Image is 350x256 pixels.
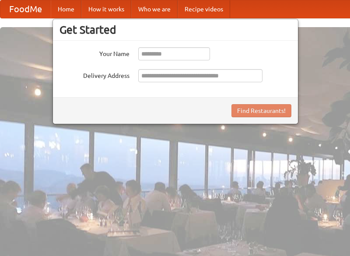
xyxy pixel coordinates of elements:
a: FoodMe [0,0,51,18]
h3: Get Started [59,23,291,36]
a: How it works [81,0,131,18]
button: Find Restaurants! [231,104,291,117]
label: Your Name [59,47,129,58]
a: Home [51,0,81,18]
a: Who we are [131,0,178,18]
label: Delivery Address [59,69,129,80]
a: Recipe videos [178,0,230,18]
